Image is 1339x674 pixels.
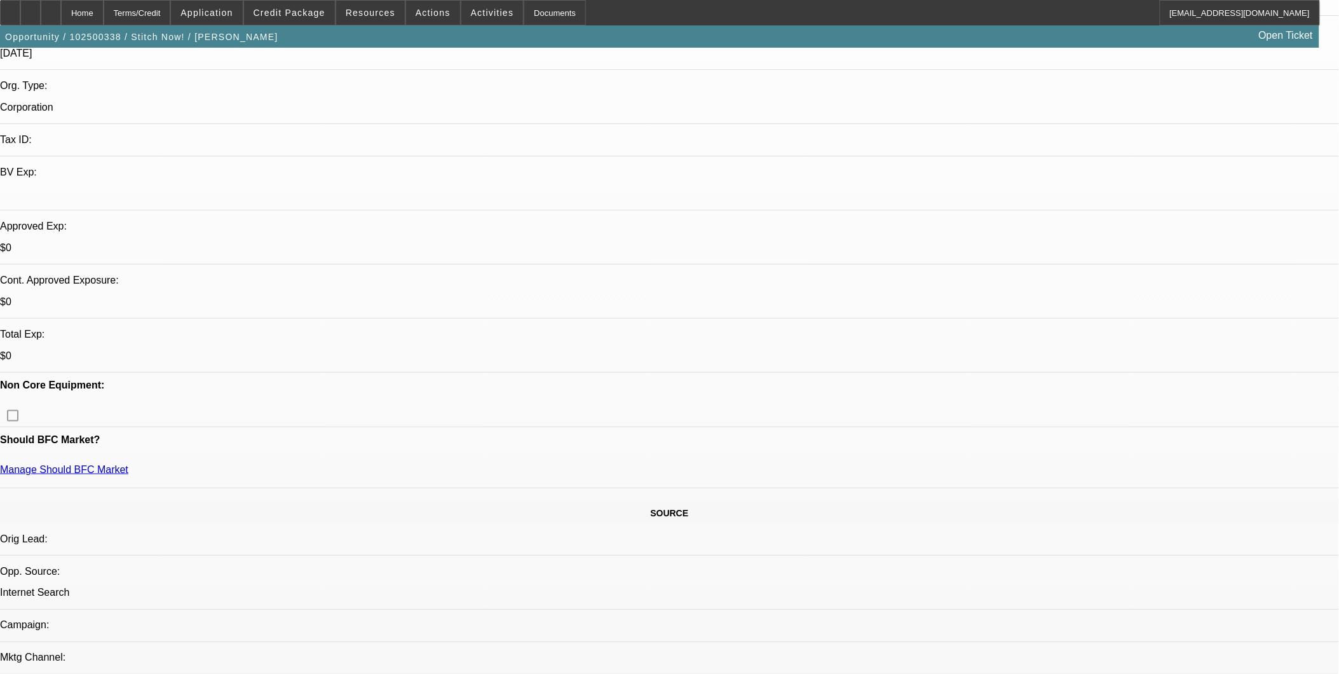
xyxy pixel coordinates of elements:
button: Resources [336,1,405,25]
span: Resources [346,8,395,18]
button: Activities [461,1,524,25]
span: Opportunity / 102500338 / Stitch Now! / [PERSON_NAME] [5,32,278,42]
button: Credit Package [244,1,335,25]
span: Credit Package [254,8,325,18]
button: Actions [406,1,460,25]
span: SOURCE [651,508,689,518]
a: Open Ticket [1254,25,1318,46]
span: Actions [416,8,451,18]
button: Application [171,1,242,25]
span: Activities [471,8,514,18]
span: Application [180,8,233,18]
